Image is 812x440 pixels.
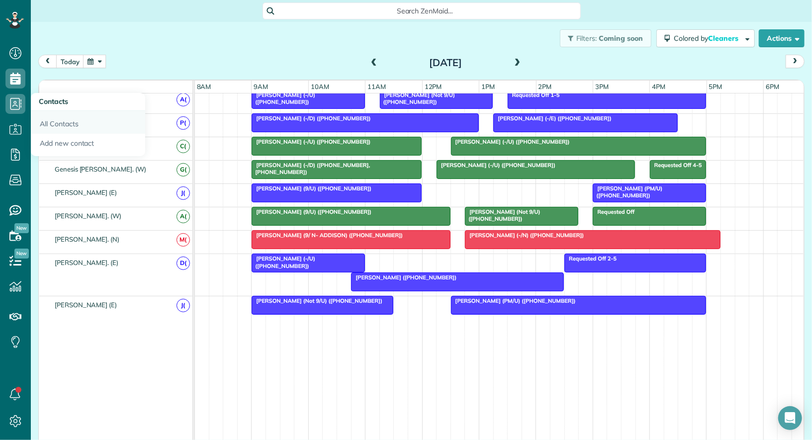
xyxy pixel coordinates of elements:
[14,249,29,259] span: New
[379,91,455,105] span: [PERSON_NAME] (Not 9/U) ([PHONE_NUMBER])
[53,259,120,266] span: [PERSON_NAME]. (E)
[53,165,148,173] span: Genesis [PERSON_NAME]. (W)
[351,274,457,281] span: [PERSON_NAME] ([PHONE_NUMBER])
[56,55,84,68] button: today
[778,406,802,430] div: Open Intercom Messenger
[251,115,371,122] span: [PERSON_NAME] (-/D) ([PHONE_NUMBER])
[786,55,805,68] button: next
[564,255,617,262] span: Requested Off 2-5
[593,83,611,90] span: 3pm
[53,212,123,220] span: [PERSON_NAME]. (W)
[436,162,556,169] span: [PERSON_NAME] (-/U) ([PHONE_NUMBER])
[251,91,315,105] span: [PERSON_NAME] (-/U) ([PHONE_NUMBER])
[479,83,497,90] span: 1pm
[177,210,190,223] span: A(
[53,188,119,196] span: [PERSON_NAME] (E)
[39,97,68,106] span: Contacts
[764,83,781,90] span: 6pm
[708,34,740,43] span: Cleaners
[14,223,29,233] span: New
[464,232,584,239] span: [PERSON_NAME] (-/N) ([PHONE_NUMBER])
[649,162,703,169] span: Requested Off 4-5
[592,185,662,199] span: [PERSON_NAME] (PM/U) ([PHONE_NUMBER])
[195,83,213,90] span: 8am
[177,116,190,130] span: P(
[251,162,370,176] span: [PERSON_NAME] (-/D) ([PHONE_NUMBER], [PHONE_NUMBER])
[53,235,121,243] span: [PERSON_NAME]. (N)
[451,297,576,304] span: [PERSON_NAME] (PM/U) ([PHONE_NUMBER])
[31,134,145,157] a: Add new contact
[251,232,403,239] span: [PERSON_NAME] (9/ N- ADDISON) ([PHONE_NUMBER])
[31,111,145,134] a: All Contacts
[251,138,371,145] span: [PERSON_NAME] (-/U) ([PHONE_NUMBER])
[599,34,643,43] span: Coming soon
[451,138,570,145] span: [PERSON_NAME] (-/U) ([PHONE_NUMBER])
[177,163,190,176] span: G(
[507,91,560,98] span: Requested Off 1-5
[177,186,190,200] span: J(
[252,83,270,90] span: 9am
[383,57,508,68] h2: [DATE]
[53,301,119,309] span: [PERSON_NAME] (E)
[177,257,190,270] span: D(
[423,83,444,90] span: 12pm
[251,208,372,215] span: [PERSON_NAME] (9/U) ([PHONE_NUMBER])
[592,208,635,215] span: Requested Off
[674,34,742,43] span: Colored by
[464,208,540,222] span: [PERSON_NAME] (Not 9/U) ([PHONE_NUMBER])
[251,297,383,304] span: [PERSON_NAME] (Not 9/U) ([PHONE_NUMBER])
[177,93,190,106] span: A(
[177,299,190,312] span: J(
[537,83,554,90] span: 2pm
[251,255,315,269] span: [PERSON_NAME] (-/U) ([PHONE_NUMBER])
[656,29,755,47] button: Colored byCleaners
[38,55,57,68] button: prev
[309,83,331,90] span: 10am
[177,233,190,247] span: M(
[576,34,597,43] span: Filters:
[759,29,805,47] button: Actions
[365,83,388,90] span: 11am
[707,83,724,90] span: 5pm
[251,185,372,192] span: [PERSON_NAME] (9/U) ([PHONE_NUMBER])
[650,83,667,90] span: 4pm
[493,115,612,122] span: [PERSON_NAME] (-/E) ([PHONE_NUMBER])
[177,140,190,153] span: C(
